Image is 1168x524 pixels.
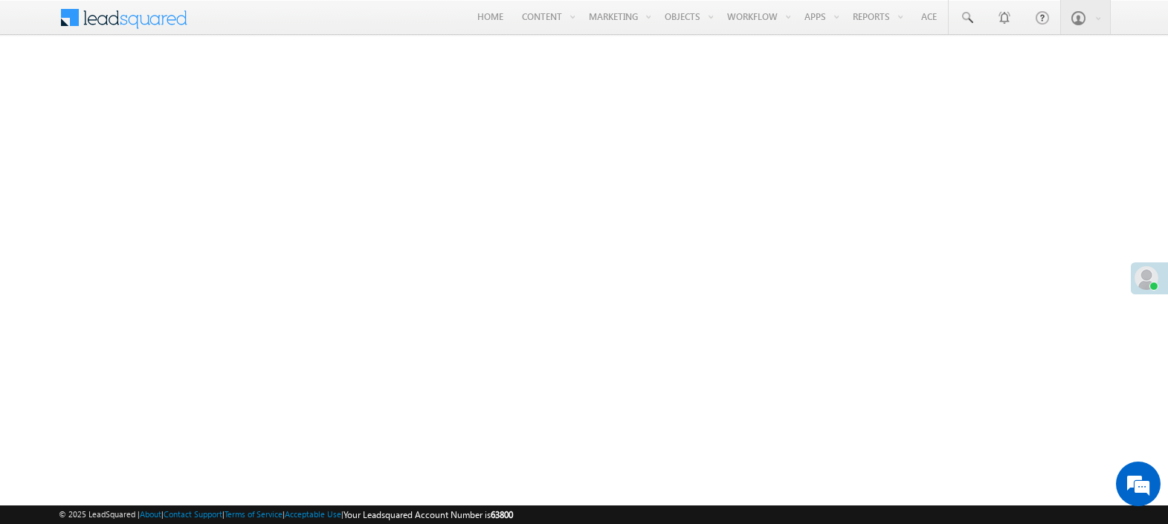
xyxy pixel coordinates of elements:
[59,508,513,522] span: © 2025 LeadSquared | | | | |
[491,509,513,520] span: 63800
[285,509,341,519] a: Acceptable Use
[164,509,222,519] a: Contact Support
[140,509,161,519] a: About
[343,509,513,520] span: Your Leadsquared Account Number is
[225,509,283,519] a: Terms of Service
